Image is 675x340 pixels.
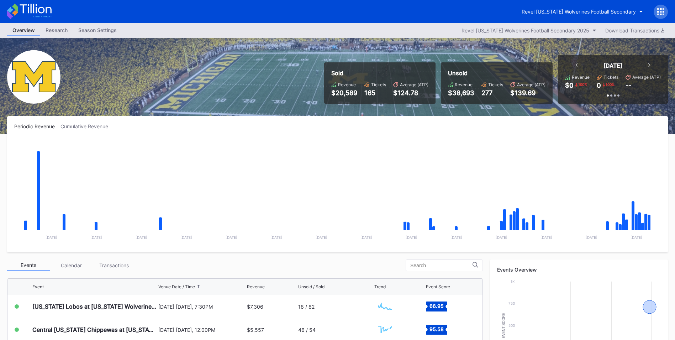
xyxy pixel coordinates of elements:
div: 46 / 54 [298,327,316,333]
div: Tickets [371,82,386,87]
div: Transactions [93,260,135,271]
text: 66.95 [429,303,444,309]
div: 100 % [605,82,615,87]
a: Overview [7,25,40,36]
div: [DATE] [603,62,622,69]
div: Trend [374,284,386,289]
div: Events [7,260,50,271]
a: Research [40,25,73,36]
svg: Chart title [374,298,396,315]
div: Tickets [488,82,503,87]
text: [DATE] [360,235,372,239]
div: Unsold / Sold [298,284,325,289]
div: Venue Date / Time [158,284,195,289]
div: [DATE] [DATE], 7:30PM [158,304,245,310]
text: [DATE] [46,235,57,239]
text: [DATE] [540,235,552,239]
div: [US_STATE] Lobos at [US_STATE] Wolverines Football [32,303,157,310]
text: [DATE] [136,235,147,239]
text: [DATE] [450,235,462,239]
div: Average (ATP) [517,82,545,87]
div: Revel [US_STATE] Wolverines Football Secondary [522,9,636,15]
div: Periodic Revenue [14,123,60,129]
text: Event Score [502,313,506,338]
button: Revel [US_STATE] Wolverines Football Secondary 2025 [458,26,600,35]
div: Central [US_STATE] Chippewas at [US_STATE] Wolverines Football [32,326,157,333]
button: Download Transactions [602,26,668,35]
text: [DATE] [226,235,237,239]
div: Revenue [338,82,356,87]
div: $38,693 [448,89,474,97]
div: Revenue [247,284,265,289]
img: Michigan_Wolverines_Football_Secondary.png [7,50,60,104]
div: Download Transactions [605,27,664,34]
a: Season Settings [73,25,122,36]
text: [DATE] [586,235,597,239]
text: 1k [511,279,515,284]
text: [DATE] [90,235,102,239]
text: [DATE] [406,235,417,239]
button: Revel [US_STATE] Wolverines Football Secondary [516,5,648,18]
div: 277 [481,89,503,97]
div: Sold [331,69,428,77]
div: $7,306 [247,304,263,310]
div: Revenue [455,82,473,87]
text: [DATE] [180,235,192,239]
div: Tickets [603,74,618,80]
div: $20,589 [331,89,357,97]
svg: Chart title [374,321,396,339]
input: Search [410,263,473,268]
div: [DATE] [DATE], 12:00PM [158,327,245,333]
div: Average (ATP) [400,82,428,87]
div: $139.69 [510,89,545,97]
div: $124.78 [393,89,428,97]
div: 18 / 82 [298,304,315,310]
div: 0 [597,82,601,89]
div: Revel [US_STATE] Wolverines Football Secondary 2025 [462,27,589,34]
div: $5,557 [247,327,264,333]
div: 100 % [578,82,588,87]
svg: Chart title [14,138,661,245]
text: [DATE] [496,235,507,239]
text: 750 [508,301,515,305]
div: 165 [364,89,386,97]
div: Event [32,284,44,289]
text: 500 [508,323,515,328]
div: Events Overview [497,267,661,273]
text: [DATE] [631,235,642,239]
text: [DATE] [270,235,282,239]
div: -- [626,82,631,89]
text: [DATE] [316,235,327,239]
div: Unsold [448,69,545,77]
div: Research [40,25,73,35]
div: Calendar [50,260,93,271]
div: Cumulative Revenue [60,123,114,129]
text: 95.58 [429,326,444,332]
div: Event Score [426,284,450,289]
div: Revenue [572,74,590,80]
div: Average (ATP) [632,74,661,80]
div: $0 [565,82,574,89]
div: Season Settings [73,25,122,35]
